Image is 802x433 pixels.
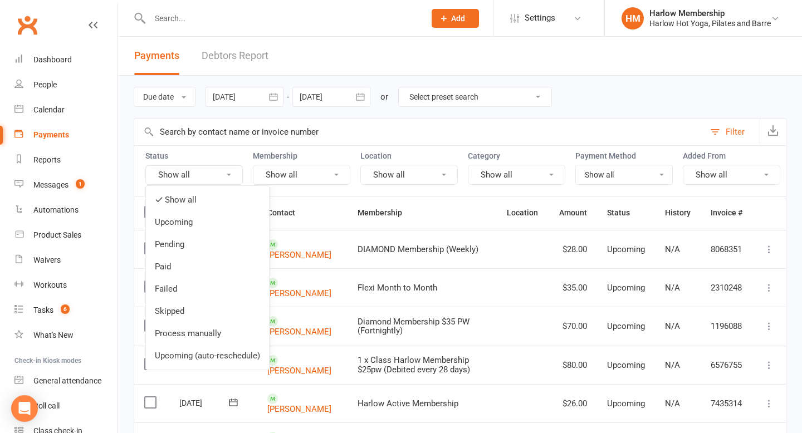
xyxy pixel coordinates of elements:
span: Add [451,14,465,23]
span: Diamond Membership $35 PW (Fortnightly) [358,317,470,336]
a: Product Sales [14,223,118,248]
th: Membership [348,196,497,229]
a: Clubworx [13,11,41,39]
label: Category [468,151,565,160]
a: Messages 1 [14,173,118,198]
td: 7435314 [701,384,752,422]
th: Amount [548,196,597,229]
div: Automations [33,205,79,214]
button: Show all [360,165,458,185]
label: Location [360,151,458,160]
span: N/A [665,244,680,254]
span: N/A [665,360,680,370]
td: $80.00 [548,346,597,384]
div: General attendance [33,376,101,385]
td: 2310248 [701,268,752,307]
a: Payments [14,122,118,147]
td: 6576755 [701,346,752,384]
a: People [14,72,118,97]
th: Status [597,196,655,229]
span: 6 [61,304,70,314]
span: N/A [665,283,680,293]
a: Workouts [14,273,118,298]
a: Upcoming [146,211,269,233]
button: Payments [134,37,179,75]
div: Tasks [33,306,53,314]
th: Contact [257,196,348,229]
a: [PERSON_NAME] [267,288,331,298]
div: Calendar [33,105,65,114]
div: Dashboard [33,55,72,64]
span: 1 x Class Harlow Membership $25pw (Debited every 28 days) [358,355,470,375]
td: $70.00 [548,307,597,345]
button: Filter [705,119,760,145]
button: Show all [253,165,350,185]
button: Show all [468,165,565,185]
div: Payments [33,130,69,139]
span: Settings [525,6,555,31]
span: Harlow Active Membership [358,398,458,409]
td: $35.00 [548,268,597,307]
span: N/A [665,398,680,409]
span: Upcoming [607,360,645,370]
label: Payment Method [575,151,673,160]
span: DIAMOND Membership (Weekly) [358,244,478,254]
a: Pending [146,233,269,255]
div: [DATE] [179,394,231,411]
span: Upcoming [607,283,645,293]
a: Waivers [14,248,118,273]
label: Membership [253,151,350,160]
span: N/A [665,321,680,331]
div: Waivers [33,255,61,264]
span: Flexi Month to Month [358,283,437,293]
a: Dashboard [14,47,118,72]
div: Harlow Membership [649,8,771,18]
div: HM [622,7,644,29]
div: Reports [33,155,61,164]
div: Messages [33,180,69,189]
div: Roll call [33,401,60,410]
span: Payments [134,50,179,61]
a: Reports [14,147,118,173]
a: [PERSON_NAME] [267,365,331,375]
td: 1196088 [701,307,752,345]
span: Upcoming [607,244,645,254]
label: Added From [683,151,780,160]
div: Workouts [33,281,67,289]
a: Calendar [14,97,118,122]
a: [PERSON_NAME] [267,327,331,337]
a: General attendance kiosk mode [14,368,118,393]
div: or [380,90,388,104]
input: Search by contact name or invoice number [134,119,705,145]
td: 8068351 [701,230,752,268]
a: [PERSON_NAME] [267,250,331,260]
a: Tasks 6 [14,298,118,323]
a: Paid [146,255,269,278]
td: $26.00 [548,384,597,422]
div: Harlow Hot Yoga, Pilates and Barre [649,18,771,28]
button: Show all [683,165,780,185]
button: Add [432,9,479,28]
a: Roll call [14,393,118,419]
div: What's New [33,331,74,339]
button: Due date [134,87,195,107]
span: Upcoming [607,321,645,331]
a: Debtors Report [202,37,268,75]
a: [PERSON_NAME] [267,404,331,414]
button: Show all [145,165,243,185]
td: $28.00 [548,230,597,268]
a: Automations [14,198,118,223]
a: Show all [146,189,269,211]
span: Upcoming [607,398,645,409]
div: Open Intercom Messenger [11,395,38,422]
a: Failed [146,278,269,300]
span: 1 [76,179,85,189]
th: Location [497,196,548,229]
a: Upcoming (auto-reschedule) [146,345,269,367]
div: Filter [726,125,745,139]
a: Process manually [146,322,269,345]
label: Status [145,151,243,160]
th: History [655,196,701,229]
div: People [33,80,57,89]
a: Skipped [146,300,269,322]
